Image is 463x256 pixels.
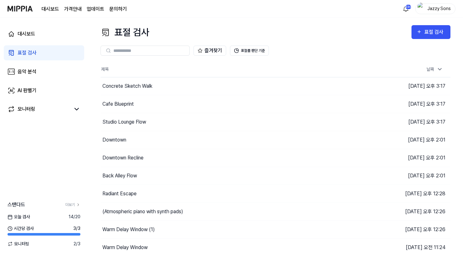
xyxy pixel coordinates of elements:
[102,154,144,162] div: Downtown Recline
[230,46,269,56] button: 표절률 판단 기준
[68,214,80,220] span: 14 / 20
[102,208,183,215] div: (Atmospheric piano with synth pads)
[363,131,451,149] td: [DATE] 오후 2:01
[8,214,30,220] span: 오늘 검사
[363,203,451,220] td: [DATE] 오후 12:26
[109,5,127,13] a: 문의하기
[18,68,36,75] div: 음악 분석
[415,3,455,14] button: profileJazzy Sons
[8,241,29,247] span: 모니터링
[18,30,35,38] div: 대시보드
[74,241,80,247] span: 2 / 3
[363,149,451,167] td: [DATE] 오후 2:01
[417,3,425,15] img: profile
[102,100,134,108] div: Cafe Blueprint
[41,5,59,13] a: 대시보드
[102,136,126,144] div: Downtown
[401,4,411,14] button: 알림230
[18,105,35,113] div: 모니터링
[64,5,82,13] button: 가격안내
[87,5,104,13] a: 업데이트
[102,244,148,251] div: Warm Delay Window
[4,45,84,60] a: 표절 검사
[424,28,445,36] div: 표절 검사
[363,220,451,238] td: [DATE] 오후 12:26
[18,87,36,94] div: AI 판별기
[8,225,34,232] span: 시간당 검사
[4,26,84,42] a: 대시보드
[411,25,450,39] button: 표절 검사
[65,202,80,208] a: 더보기
[101,62,363,77] th: 제목
[73,225,80,232] span: 3 / 3
[402,5,410,13] img: 알림
[8,201,25,209] span: 스탠다드
[102,82,152,90] div: Concrete Sketch Walk
[363,167,451,185] td: [DATE] 오후 2:01
[427,5,451,12] div: Jazzy Sons
[424,64,445,75] div: 날짜
[363,77,451,95] td: [DATE] 오후 3:17
[363,95,451,113] td: [DATE] 오후 3:17
[405,4,411,9] div: 230
[102,190,137,198] div: Radiant Escape
[363,113,451,131] td: [DATE] 오후 3:17
[102,226,155,233] div: Warm Delay Window (1)
[193,46,226,56] button: 즐겨찾기
[101,25,149,39] div: 표절 검사
[8,105,70,113] a: 모니터링
[4,83,84,98] a: AI 판별기
[18,49,36,57] div: 표절 검사
[102,118,146,126] div: Studio Lounge Flow
[4,64,84,79] a: 음악 분석
[363,185,451,203] td: [DATE] 오후 12:28
[102,172,137,180] div: Back Alley Flow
